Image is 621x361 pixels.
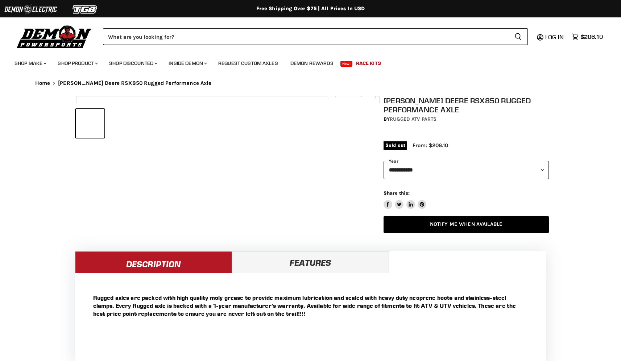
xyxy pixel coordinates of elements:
[384,161,549,179] select: year
[163,56,211,71] a: Inside Demon
[545,33,564,41] span: Log in
[93,294,528,318] p: Rugged axles are packed with high quality moly grease to provide maximum lubrication and sealed w...
[413,142,448,149] span: From: $206.10
[509,28,528,45] button: Search
[390,116,436,122] a: Rugged ATV Parts
[35,80,50,86] a: Home
[58,3,112,16] img: TGB Logo 2
[568,32,606,42] a: $206.10
[52,56,102,71] a: Shop Product
[331,91,372,97] span: Click to expand
[103,28,509,45] input: Search
[104,56,162,71] a: Shop Discounted
[4,3,58,16] img: Demon Electric Logo 2
[285,56,339,71] a: Demon Rewards
[384,190,410,196] span: Share this:
[384,115,549,123] div: by
[58,80,212,86] span: [PERSON_NAME] Deere RSX850 Rugged Performance Axle
[213,56,283,71] a: Request Custom Axles
[76,109,104,138] button: IMAGE thumbnail
[21,80,601,86] nav: Breadcrumbs
[9,56,51,71] a: Shop Make
[9,53,601,71] ul: Main menu
[15,24,94,49] img: Demon Powersports
[351,56,386,71] a: Race Kits
[580,33,603,40] span: $206.10
[384,141,407,149] span: Sold out
[384,96,549,114] h1: [PERSON_NAME] Deere RSX850 Rugged Performance Axle
[384,190,427,209] aside: Share this:
[75,251,232,273] a: Description
[542,34,568,40] a: Log in
[340,61,353,67] span: New!
[384,216,549,233] a: Notify Me When Available
[103,28,528,45] form: Product
[21,5,601,12] div: Free Shipping Over $75 | All Prices In USD
[232,251,389,273] a: Features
